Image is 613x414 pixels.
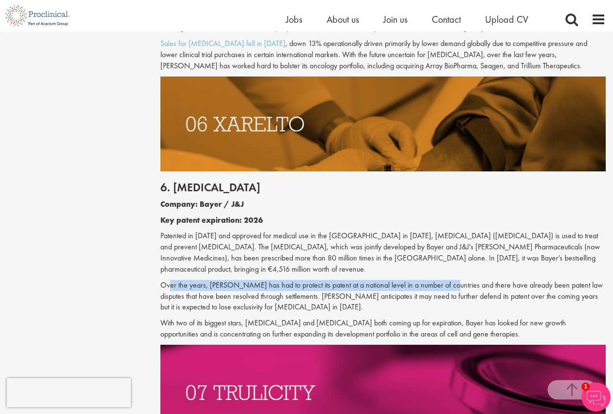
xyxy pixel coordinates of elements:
[160,230,606,275] p: Patented in [DATE] and approved for medical use in the [GEOGRAPHIC_DATA] in [DATE], [MEDICAL_DATA...
[432,13,461,26] a: Contact
[485,13,528,26] a: Upload CV
[160,38,606,72] p: , down 13% operationally driven primarily by lower demand globally due to competitive pressure an...
[160,199,244,209] b: Company: Bayer / J&J
[160,181,606,194] h2: 6. [MEDICAL_DATA]
[582,383,611,412] img: Chatbot
[327,13,359,26] a: About us
[7,378,131,407] iframe: reCAPTCHA
[160,77,606,172] img: Drugs with patents due to expire Xarelto
[160,38,285,48] a: Sales for [MEDICAL_DATA] fell in [DATE]
[383,13,408,26] a: Join us
[286,13,302,26] a: Jobs
[160,318,606,340] p: With two of its biggest stars, [MEDICAL_DATA] and [MEDICAL_DATA] both coming up for expiration, B...
[582,383,590,391] span: 1
[160,215,263,225] b: Key patent expiration: 2026
[160,280,606,313] p: Over the years, [PERSON_NAME] has had to protect its patent at a national level in a number of co...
